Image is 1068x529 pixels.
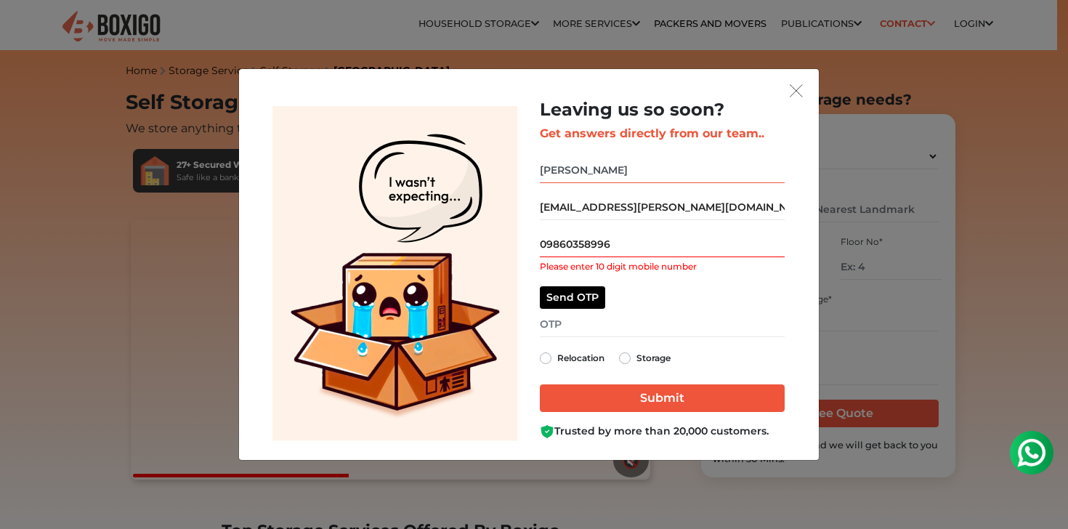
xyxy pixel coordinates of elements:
div: Trusted by more than 20,000 customers. [540,424,785,439]
label: Please enter 10 digit mobile number [540,260,697,273]
input: Submit [540,384,785,412]
input: Your Name [540,158,785,183]
label: Storage [636,350,671,367]
img: whatsapp-icon.svg [15,15,44,44]
input: OTP [540,312,785,337]
img: exit [790,84,803,97]
label: Relocation [557,350,604,367]
img: Boxigo Customer Shield [540,424,554,439]
h3: Get answers directly from our team.. [540,126,785,140]
input: Mobile No [540,232,785,257]
button: Send OTP [540,286,605,309]
img: Lead Welcome Image [272,106,518,441]
h2: Leaving us so soon? [540,100,785,121]
input: Mail Id [540,195,785,220]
